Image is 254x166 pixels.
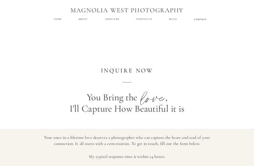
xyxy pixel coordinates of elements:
h1: MAGNOLIA WEST PHOTOGRAPHY [68,6,186,15]
a: services [105,18,120,21]
p: Your once-in-a-lifetime love deserves a photographer who can capture the heart and soul of your c... [34,134,221,157]
a: Blog [169,18,178,21]
a: contact [194,18,206,21]
a: home [54,18,62,21]
a: Portfolio [136,18,153,21]
p: You Bring the , I'll Capture How Beautiful it is [23,92,231,118]
a: about [79,18,89,21]
h2: inquire now [95,67,160,74]
p: love [140,82,168,109]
